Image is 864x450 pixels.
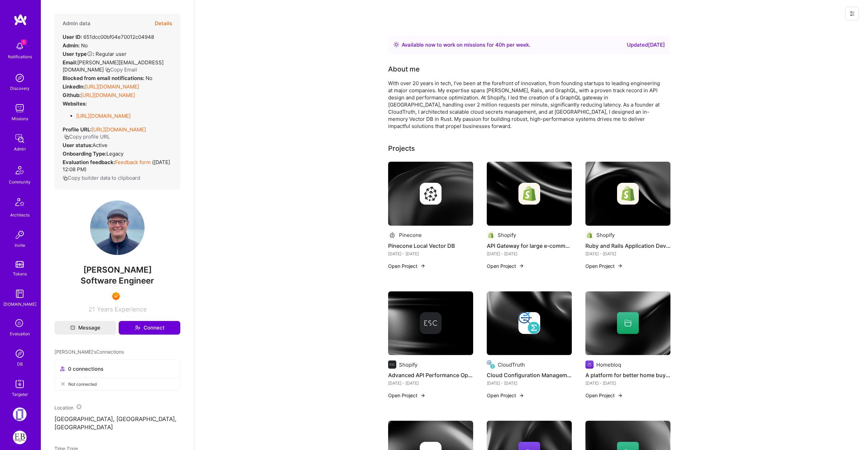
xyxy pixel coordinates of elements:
i: icon Connect [134,325,140,331]
div: Admin [14,145,26,152]
div: Discovery [10,85,30,92]
img: Company logo [585,360,594,369]
img: Terrascope: Build a smart-carbon-measurement platform (SaaS) [13,407,27,421]
div: Missions [12,115,28,122]
span: Active [93,142,107,148]
button: Open Project [388,262,426,270]
img: Skill Targeter [13,377,27,391]
span: [PERSON_NAME]'s Connections [54,348,124,355]
div: [DATE] - [DATE] [388,250,473,257]
img: cover [585,162,670,226]
div: Shopify [399,361,417,368]
div: [DATE] - [DATE] [585,380,670,387]
img: Exceptional A.Teamer [112,292,120,300]
i: icon CloseGray [60,381,66,387]
img: arrow-right [617,263,623,269]
img: cover [487,291,572,355]
img: arrow-right [519,263,524,269]
button: Open Project [487,392,524,399]
img: Company logo [585,231,594,239]
span: [PERSON_NAME][EMAIL_ADDRESS][DOMAIN_NAME] [63,59,164,73]
div: Projects [388,143,415,154]
button: Connect [119,321,180,335]
strong: Evaluation feedback: [63,159,115,165]
img: Community [12,162,28,178]
button: Copy profile URL [64,133,110,140]
div: [DATE] - [DATE] [487,250,572,257]
h4: API Gateway for large e-commerce platform [487,241,572,250]
strong: User status: [63,142,93,148]
span: Years Experience [97,306,147,313]
img: logo [14,14,27,26]
i: icon Collaborator [60,366,65,371]
i: Help [87,51,93,57]
div: With over 20 years in tech, I've been at the forefront of innovation, from founding startups to l... [388,80,660,130]
div: Notifications [8,53,32,60]
strong: Onboarding Type: [63,150,106,157]
strong: User type : [63,51,94,57]
img: EmployBridge: Build out new age Integration Hub for legacy company [13,431,27,444]
strong: Email: [63,59,77,66]
div: No [63,42,88,49]
img: admin teamwork [13,132,27,145]
img: Architects [12,195,28,211]
div: 651dcc00bf04e70012c04948 [63,33,154,41]
a: [URL][DOMAIN_NAME] [85,83,139,90]
strong: Github: [63,92,81,98]
button: 0 connectionsNot connected [54,359,180,390]
button: Open Project [388,392,426,399]
div: CloudTruth [498,361,525,368]
div: Shopify [596,231,615,239]
button: Open Project [585,262,623,270]
img: tokens [16,261,24,268]
strong: Profile URL: [63,126,92,133]
img: cover [487,162,572,226]
i: icon Copy [64,134,69,140]
span: Not connected [68,381,97,388]
img: cover [388,162,473,226]
span: legacy [106,150,123,157]
strong: LinkedIn: [63,83,85,90]
img: Company logo [487,231,495,239]
img: arrow-right [519,393,524,398]
h4: Ruby and Rails Application Development [585,241,670,250]
h4: Cloud Configuration Management Platform [487,371,572,380]
img: Company logo [420,312,442,334]
div: Shopify [498,231,516,239]
div: Architects [10,211,30,219]
i: icon Mail [70,325,75,330]
img: discovery [13,71,27,85]
img: Admin Search [13,347,27,360]
span: 1 [21,39,27,45]
div: Tokens [13,270,27,277]
img: bell [13,39,27,53]
img: cover [585,291,670,355]
div: ( [DATE] 12:08 PM ) [63,159,172,173]
img: arrow-right [617,393,623,398]
button: Details [155,14,172,33]
span: 21 [88,306,95,313]
div: Evaluation [10,330,30,337]
img: Company logo [487,360,495,369]
div: Homebloq [596,361,621,368]
h4: A platform for better home buying [585,371,670,380]
strong: User ID: [63,34,82,40]
img: Company logo [518,183,540,205]
div: Regular user [63,50,127,58]
a: Terrascope: Build a smart-carbon-measurement platform (SaaS) [11,407,28,421]
button: Open Project [487,262,524,270]
a: EmployBridge: Build out new age Integration Hub for legacy company [11,431,28,444]
div: [DOMAIN_NAME] [3,301,36,308]
span: 40 [495,42,502,48]
img: User Avatar [90,200,145,255]
img: Company logo [420,183,442,205]
img: cover [388,291,473,355]
div: Location [54,404,180,411]
img: arrow-right [420,393,426,398]
h4: Admin data [63,20,90,27]
i: icon Copy [63,176,68,181]
div: About me [388,64,420,74]
span: Software Engineer [81,276,154,286]
h4: Pinecone Local Vector DB [388,241,473,250]
i: icon SelectionTeam [13,317,26,330]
